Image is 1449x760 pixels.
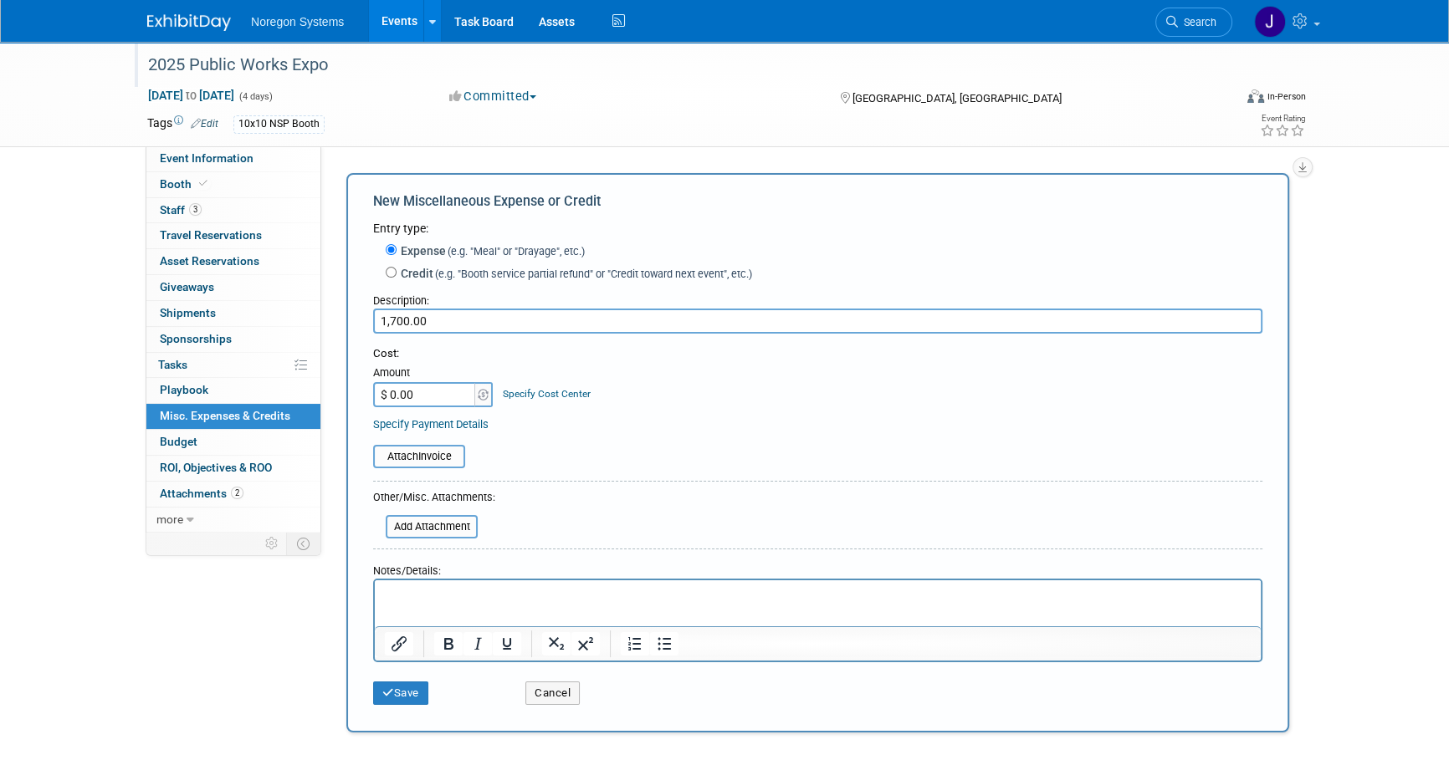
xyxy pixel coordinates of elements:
button: Insert/edit link [385,632,413,655]
a: Edit [191,118,218,130]
span: more [156,513,183,526]
a: ROI, Objectives & ROO [146,456,320,481]
button: Superscript [571,632,600,655]
div: Description: [373,286,1262,309]
a: Shipments [146,301,320,326]
span: Playbook [160,383,208,396]
span: [DATE] [DATE] [147,88,235,103]
img: Johana Gil [1254,6,1286,38]
span: (4 days) [238,91,273,102]
td: Toggle Event Tabs [287,533,321,554]
span: Staff [160,203,202,217]
span: Misc. Expenses & Credits [160,409,290,422]
span: Noregon Systems [251,15,344,28]
span: (e.g. "Booth service partial refund" or "Credit toward next event", etc.) [433,268,752,280]
span: 2 [231,487,243,499]
button: Save [373,681,428,705]
span: [GEOGRAPHIC_DATA], [GEOGRAPHIC_DATA] [852,92,1061,105]
div: Event Format [1134,87,1306,112]
img: ExhibitDay [147,14,231,31]
button: Numbered list [621,632,649,655]
div: 10x10 NSP Booth [233,115,325,133]
button: Underline [493,632,521,655]
span: ROI, Objectives & ROO [160,461,272,474]
iframe: Rich Text Area [375,580,1261,626]
label: Credit [397,265,752,282]
div: Notes/Details: [373,556,1262,579]
span: Tasks [158,358,187,371]
button: Cancel [525,681,580,705]
img: Format-Inperson.png [1247,89,1264,103]
a: Playbook [146,378,320,403]
div: 2025 Public Works Expo [142,50,1207,80]
span: Event Information [160,151,253,165]
a: Specify Payment Details [373,418,489,431]
button: Bullet list [650,632,678,655]
span: Search [1178,16,1216,28]
span: Shipments [160,306,216,319]
span: Giveaways [160,280,214,293]
button: Subscript [542,632,571,655]
span: 3 [189,203,202,216]
a: Asset Reservations [146,249,320,274]
span: Attachments [160,487,243,500]
button: Committed [443,88,543,105]
span: Travel Reservations [160,228,262,242]
a: Sponsorships [146,327,320,352]
span: Budget [160,435,197,448]
a: more [146,508,320,533]
a: Budget [146,430,320,455]
td: Personalize Event Tab Strip [258,533,287,554]
div: Event Rating [1260,115,1305,123]
a: Travel Reservations [146,223,320,248]
div: New Miscellaneous Expense or Credit [373,192,1262,220]
span: (e.g. "Meal" or "Drayage", etc.) [446,245,585,258]
div: Other/Misc. Attachments: [373,490,495,509]
a: Search [1155,8,1232,37]
a: Giveaways [146,275,320,300]
a: Booth [146,172,320,197]
a: Attachments2 [146,482,320,507]
i: Booth reservation complete [199,179,207,188]
a: Staff3 [146,198,320,223]
a: Specify Cost Center [503,388,591,400]
td: Tags [147,115,218,134]
span: Booth [160,177,211,191]
div: Cost: [373,346,1262,362]
button: Bold [434,632,463,655]
button: Italic [463,632,492,655]
div: In-Person [1267,90,1306,103]
span: Sponsorships [160,332,232,345]
span: Asset Reservations [160,254,259,268]
a: Tasks [146,353,320,378]
a: Misc. Expenses & Credits [146,404,320,429]
label: Expense [397,242,585,259]
div: Amount [373,365,494,382]
a: Event Information [146,146,320,171]
div: Entry type: [373,220,1262,237]
span: to [183,89,199,102]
